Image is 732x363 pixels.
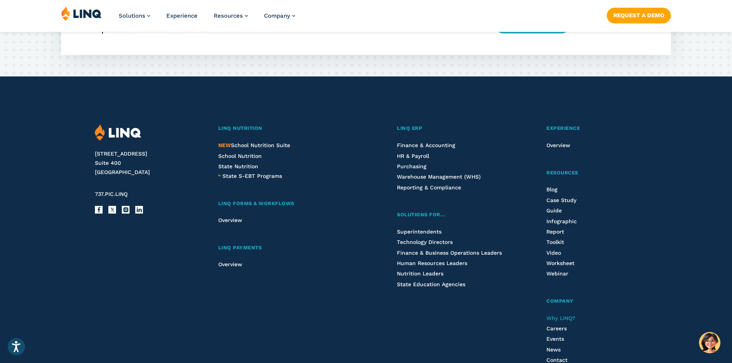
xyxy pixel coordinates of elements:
a: Experience [166,12,198,19]
a: Purchasing [397,163,427,169]
a: LINQ Payments [218,244,357,252]
span: NEW [218,142,231,148]
a: Case Study [546,197,576,203]
span: State S-EBT Programs [222,173,282,179]
a: State Nutrition [218,163,258,169]
a: Experience [546,124,637,133]
a: HR & Payroll [397,153,429,159]
a: Contact [546,357,568,363]
button: Hello, have a question? Let’s chat. [699,332,720,353]
span: 737.PIC.LINQ [95,191,128,197]
a: Solutions [119,12,150,19]
a: Overview [218,217,242,223]
a: Video [546,250,561,256]
a: Reporting & Compliance [397,184,461,191]
span: Company [546,298,574,304]
a: Overview [546,142,570,148]
a: Careers [546,325,567,332]
address: [STREET_ADDRESS] Suite 400 [GEOGRAPHIC_DATA] [95,149,200,177]
a: Warehouse Management (WHS) [397,174,481,180]
a: Technology Directors [397,239,453,245]
a: School Nutrition [218,153,262,159]
span: Resources [546,170,578,176]
span: LINQ Nutrition [218,125,262,131]
a: Webinar [546,270,568,277]
span: Experience [546,125,580,131]
a: LINQ Nutrition [218,124,357,133]
a: Company [546,297,637,305]
a: News [546,346,561,353]
a: State S-EBT Programs [222,172,282,180]
a: Guide [546,207,562,214]
a: X [108,206,116,214]
a: Resources [546,169,637,177]
a: Request a Demo [607,8,671,23]
nav: Button Navigation [607,6,671,23]
a: Finance & Accounting [397,142,455,148]
a: Nutrition Leaders [397,270,443,277]
a: Resources [214,12,248,19]
a: LINQ Forms & Workflows [218,200,357,208]
a: Instagram [122,206,129,214]
nav: Primary Navigation [119,6,295,31]
span: LINQ ERP [397,125,422,131]
img: LINQ | K‑12 Software [95,124,141,141]
span: LINQ Payments [218,245,262,250]
a: Worksheet [546,260,574,266]
span: School Nutrition Suite [218,142,290,148]
span: Company [264,12,290,19]
a: Infographic [546,218,577,224]
span: Solutions [119,12,145,19]
span: LINQ Forms & Workflows [218,201,294,206]
a: LinkedIn [135,206,143,214]
a: Superintendents [397,229,442,235]
span: Resources [214,12,243,19]
a: Events [546,336,564,342]
a: Finance & Business Operations Leaders [397,250,502,256]
a: NEWSchool Nutrition Suite [218,142,290,148]
a: State Education Agencies [397,281,465,287]
a: Toolkit [546,239,564,245]
a: Human Resources Leaders [397,260,467,266]
img: LINQ | K‑12 Software [61,6,102,21]
a: Overview [218,261,242,267]
a: Company [264,12,295,19]
a: Why LINQ? [546,315,575,321]
a: Report [546,229,564,235]
a: Blog [546,186,558,192]
a: Facebook [95,206,103,214]
a: LINQ ERP [397,124,506,133]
